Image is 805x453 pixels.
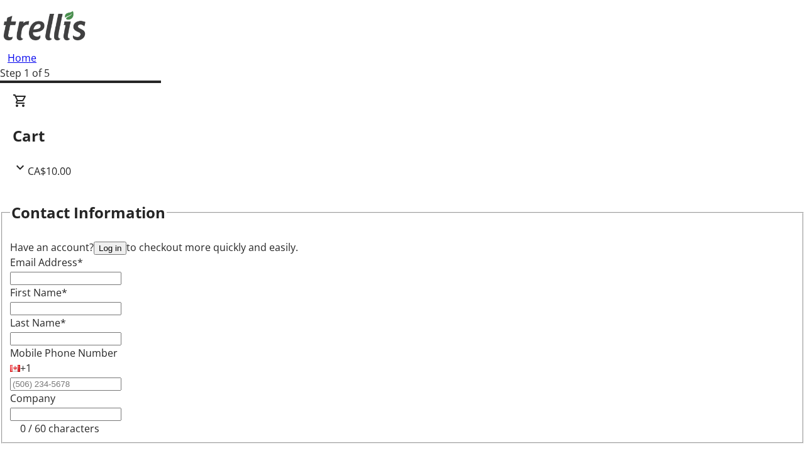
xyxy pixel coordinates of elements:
div: Have an account? to checkout more quickly and easily. [10,240,795,255]
h2: Contact Information [11,201,165,224]
h2: Cart [13,125,792,147]
tr-character-limit: 0 / 60 characters [20,422,99,435]
input: (506) 234-5678 [10,377,121,391]
span: CA$10.00 [28,164,71,178]
label: Email Address* [10,255,83,269]
button: Log in [94,242,126,255]
label: Company [10,391,55,405]
label: Last Name* [10,316,66,330]
div: CartCA$10.00 [13,93,792,179]
label: Mobile Phone Number [10,346,118,360]
label: First Name* [10,286,67,299]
